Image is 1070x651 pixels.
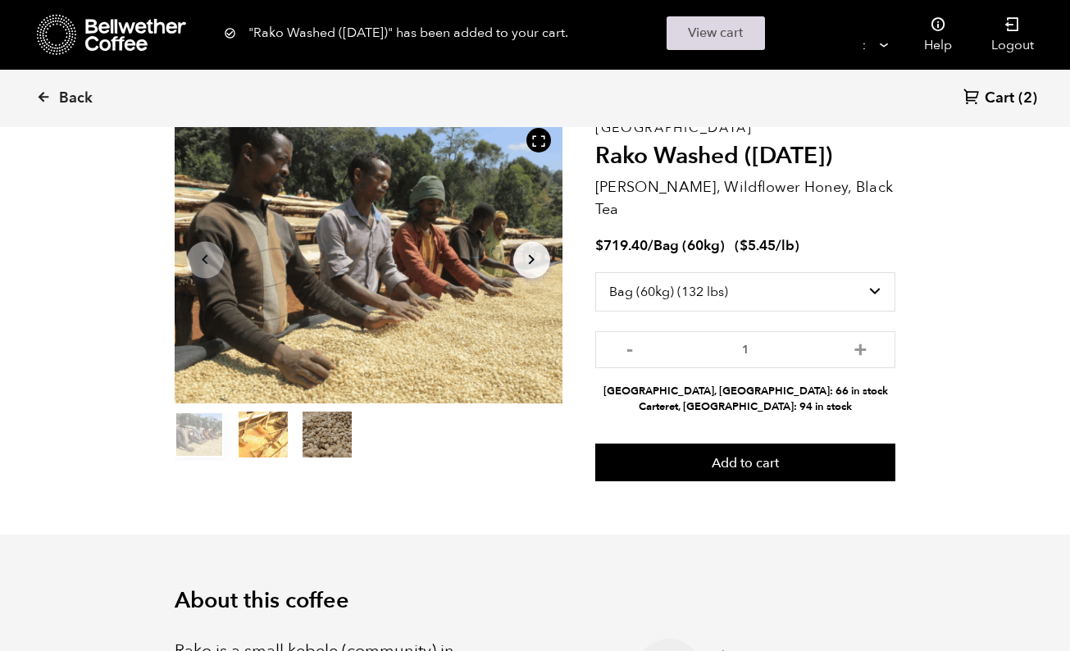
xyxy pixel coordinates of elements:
span: /lb [776,236,795,255]
a: View cart [667,16,765,50]
h2: Rako Washed ([DATE]) [595,143,896,171]
p: [PERSON_NAME], Wildflower Honey, Black Tea [595,176,896,221]
button: - [620,339,640,356]
span: $ [595,236,603,255]
a: Cart (2) [963,88,1037,110]
button: + [850,339,871,356]
bdi: 719.40 [595,236,648,255]
li: Carteret, [GEOGRAPHIC_DATA]: 94 in stock [595,399,896,415]
span: Back [59,89,93,108]
li: [GEOGRAPHIC_DATA], [GEOGRAPHIC_DATA]: 66 in stock [595,384,896,399]
button: Add to cart [595,444,896,481]
span: / [648,236,653,255]
div: "Rako Washed ([DATE])" has been added to your cart. [224,16,847,50]
span: (2) [1018,89,1037,108]
span: $ [740,236,748,255]
h2: About this coffee [175,588,896,614]
span: Cart [985,89,1014,108]
span: Bag (60kg) [653,236,725,255]
bdi: 5.45 [740,236,776,255]
span: ( ) [735,236,799,255]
